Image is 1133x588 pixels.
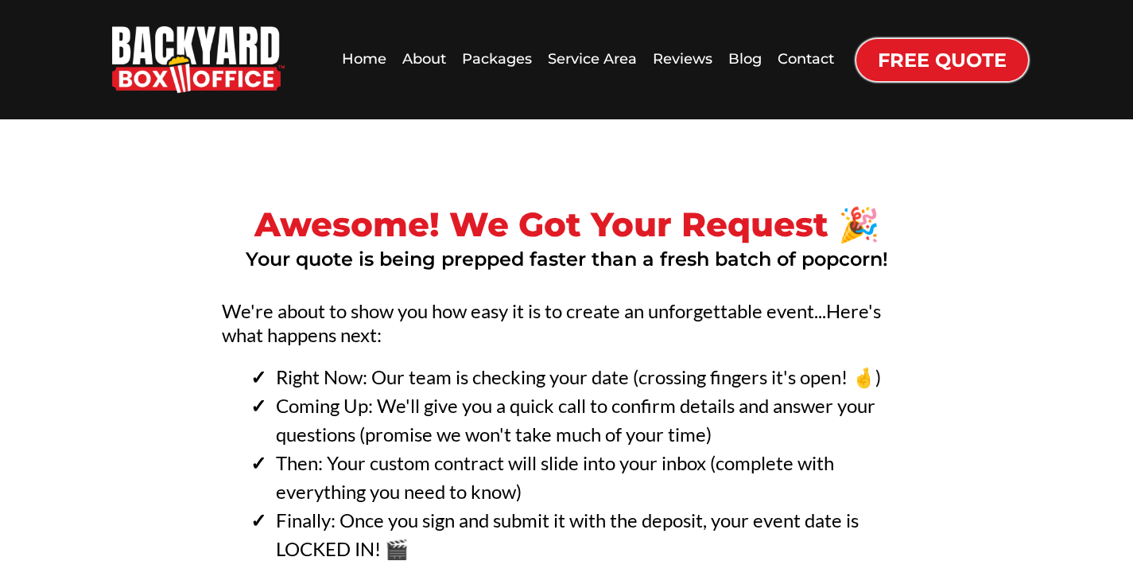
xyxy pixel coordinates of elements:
[337,44,391,75] a: Home
[276,508,859,560] span: Finally: Once you sign and submit it with the deposit, your event date is LOCKED IN! 🎬
[543,44,642,75] a: Service Area
[112,26,285,93] img: Backyard Box Office
[773,44,839,75] a: Contact
[276,394,875,446] span: Coming Up: We'll give you a quick call to confirm details and answer your questions (promise we w...
[106,203,1028,247] h1: Awesome! We Got Your Request 🎉
[222,299,912,347] h3: We're about to show you how easy it is to create an unforgettable event...Here's what happens next:
[457,44,537,75] a: Packages
[106,247,1028,271] h2: Your quote is being prepped faster than a fresh batch of popcorn!
[276,365,881,388] span: Right Now: Our team is checking your date (crossing fingers it's open! 🤞)
[276,451,834,503] span: Then: Your custom contract will slide into your inbox (complete with everything you need to know)
[724,44,766,75] a: Blog
[856,39,1028,81] a: Free Quote
[878,49,1007,72] span: Free Quote
[648,44,717,75] a: Reviews
[112,26,285,93] a: https://www.backyardboxoffice.com
[398,44,451,75] a: About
